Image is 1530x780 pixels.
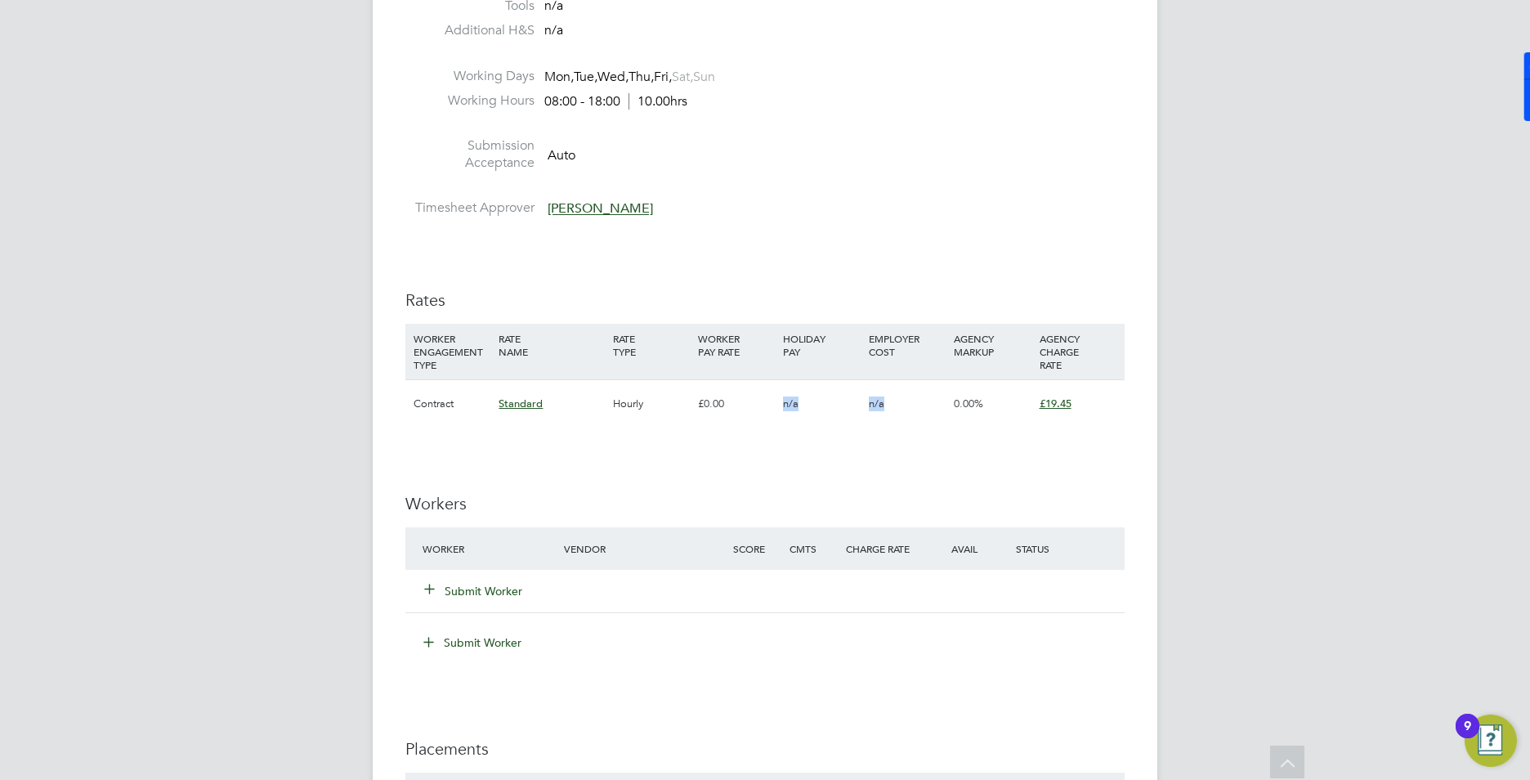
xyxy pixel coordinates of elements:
[1036,324,1121,379] div: AGENCY CHARGE RATE
[418,534,560,563] div: Worker
[409,380,494,428] div: Contract
[597,69,629,85] span: Wed,
[405,738,1125,760] h3: Placements
[405,68,535,85] label: Working Days
[950,324,1035,366] div: AGENCY MARKUP
[405,199,535,217] label: Timesheet Approver
[574,69,597,85] span: Tue,
[629,93,687,110] span: 10.00hrs
[654,69,672,85] span: Fri,
[783,397,799,410] span: n/a
[405,22,535,39] label: Additional H&S
[1012,534,1125,563] div: Status
[544,69,574,85] span: Mon,
[494,324,608,366] div: RATE NAME
[609,380,694,428] div: Hourly
[785,534,842,563] div: Cmts
[954,397,983,410] span: 0.00%
[927,534,1012,563] div: Avail
[405,289,1125,311] h3: Rates
[1040,397,1071,410] span: £19.45
[693,69,715,85] span: Sun
[544,22,563,38] span: n/a
[409,324,494,379] div: WORKER ENGAGEMENT TYPE
[544,93,687,110] div: 08:00 - 18:00
[629,69,654,85] span: Thu,
[499,397,543,410] span: Standard
[842,534,927,563] div: Charge Rate
[405,92,535,110] label: Working Hours
[729,534,785,563] div: Score
[672,69,693,85] span: Sat,
[1464,726,1471,747] div: 9
[1465,715,1517,767] button: Open Resource Center, 9 new notifications
[405,137,535,172] label: Submission Acceptance
[869,397,884,410] span: n/a
[609,324,694,366] div: RATE TYPE
[548,147,575,164] span: Auto
[412,630,535,656] button: Submit Worker
[694,380,779,428] div: £0.00
[779,324,864,366] div: HOLIDAY PAY
[694,324,779,366] div: WORKER PAY RATE
[425,583,523,599] button: Submit Worker
[865,324,950,366] div: EMPLOYER COST
[548,201,653,217] span: [PERSON_NAME]
[405,493,1125,514] h3: Workers
[560,534,729,563] div: Vendor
